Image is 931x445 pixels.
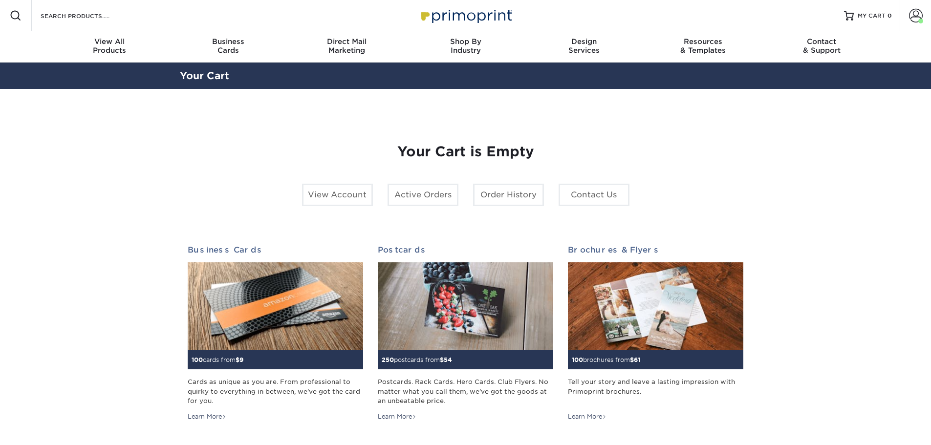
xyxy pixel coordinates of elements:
small: cards from [192,356,243,363]
a: DesignServices [525,31,644,63]
h2: Business Cards [188,245,363,254]
div: Learn More [378,412,416,421]
span: Contact [762,37,881,46]
span: $ [630,356,634,363]
span: 61 [634,356,640,363]
span: 250 [382,356,394,363]
a: Contact& Support [762,31,881,63]
h2: Postcards [378,245,553,254]
div: Learn More [568,412,606,421]
span: $ [440,356,444,363]
div: Cards as unique as you are. From professional to quirky to everything in between, we've got the c... [188,377,363,405]
a: BusinessCards [169,31,287,63]
a: Contact Us [559,184,629,206]
a: Order History [473,184,544,206]
span: Direct Mail [287,37,406,46]
span: View All [50,37,169,46]
div: Services [525,37,644,55]
div: Marketing [287,37,406,55]
h1: Your Cart is Empty [188,144,744,160]
div: Postcards. Rack Cards. Hero Cards. Club Flyers. No matter what you call them, we've got the goods... [378,377,553,405]
a: Brochures & Flyers 100brochures from$61 Tell your story and leave a lasting impression with Primo... [568,245,743,421]
a: Direct MailMarketing [287,31,406,63]
span: MY CART [858,12,886,20]
span: 0 [888,12,892,19]
span: $ [236,356,239,363]
div: Learn More [188,412,226,421]
div: Industry [406,37,525,55]
a: View Account [302,184,373,206]
div: Cards [169,37,287,55]
small: brochures from [572,356,640,363]
span: Shop By [406,37,525,46]
a: View AllProducts [50,31,169,63]
img: Business Cards [188,262,363,350]
img: Primoprint [417,5,515,26]
input: SEARCH PRODUCTS..... [40,10,135,21]
span: 9 [239,356,243,363]
span: 54 [444,356,452,363]
span: 100 [572,356,583,363]
small: postcards from [382,356,452,363]
span: Business [169,37,287,46]
span: Resources [644,37,762,46]
img: Brochures & Flyers [568,262,743,350]
img: Postcards [378,262,553,350]
span: Design [525,37,644,46]
a: Business Cards 100cards from$9 Cards as unique as you are. From professional to quirky to everyth... [188,245,363,421]
div: & Support [762,37,881,55]
h2: Brochures & Flyers [568,245,743,254]
span: 100 [192,356,203,363]
a: Active Orders [388,184,458,206]
a: Shop ByIndustry [406,31,525,63]
div: & Templates [644,37,762,55]
div: Products [50,37,169,55]
a: Postcards 250postcards from$54 Postcards. Rack Cards. Hero Cards. Club Flyers. No matter what you... [378,245,553,421]
div: Tell your story and leave a lasting impression with Primoprint brochures. [568,377,743,405]
a: Your Cart [180,70,229,82]
a: Resources& Templates [644,31,762,63]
